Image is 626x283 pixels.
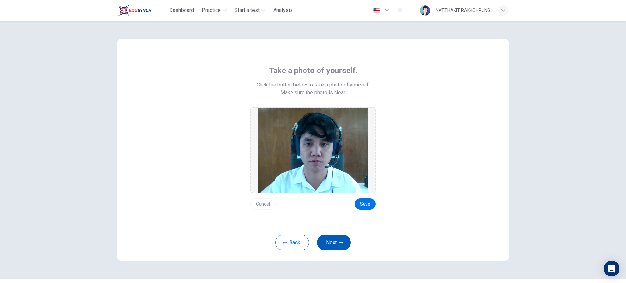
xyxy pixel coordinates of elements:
[234,7,260,14] span: Start a test
[604,261,619,276] div: Open Intercom Messenger
[169,7,194,14] span: Dashboard
[257,81,370,89] span: Click the button below to take a photo of yourself.
[436,7,490,14] div: NATTHAKIT RAKKOHRUNG
[258,108,368,193] img: preview screemshot
[117,4,152,17] img: Train Test logo
[271,5,295,16] button: Analysis
[167,5,197,16] button: Dashboard
[269,65,358,76] span: Take a photo of yourself.
[232,5,268,16] button: Start a test
[273,7,293,14] span: Analysis
[420,5,430,16] img: Profile picture
[117,4,167,17] a: Train Test logo
[280,89,346,97] span: Make sure the photo is clear.
[317,235,351,250] button: Next
[355,198,376,210] button: Save
[372,8,380,13] img: en
[250,198,276,210] button: Cancel
[275,235,309,250] button: Back
[202,7,221,14] span: Practice
[199,5,229,16] button: Practice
